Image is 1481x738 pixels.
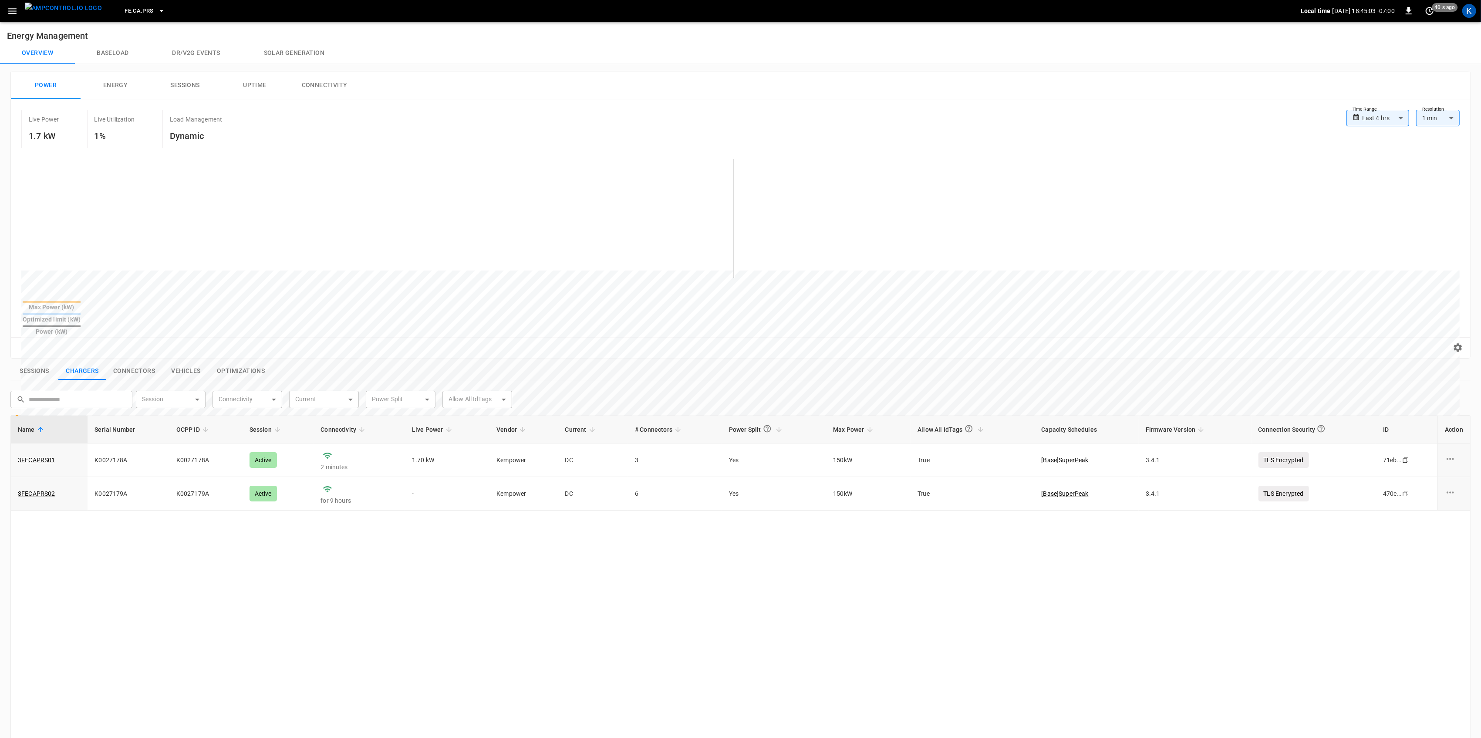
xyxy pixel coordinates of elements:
[29,115,59,124] p: Live Power
[176,424,211,435] span: OCPP ID
[106,362,162,380] button: show latest connectors
[290,71,359,99] button: Connectivity
[412,424,455,435] span: Live Power
[1376,416,1437,443] th: ID
[121,3,168,20] button: FE.CA.PRS
[58,362,106,380] button: show latest charge points
[18,424,46,435] span: Name
[29,129,59,143] h6: 1.7 kW
[1422,106,1444,113] label: Resolution
[635,424,684,435] span: # Connectors
[170,115,222,124] p: Load Management
[1432,3,1458,12] span: 40 s ago
[150,71,220,99] button: Sessions
[1437,416,1470,443] th: Action
[94,115,135,124] p: Live Utilization
[210,362,272,380] button: show latest optimizations
[496,424,528,435] span: Vendor
[162,362,210,380] button: show latest vehicles
[220,71,290,99] button: Uptime
[1416,110,1460,126] div: 1 min
[170,129,222,143] h6: Dynamic
[1146,424,1207,435] span: Firmware Version
[1353,106,1377,113] label: Time Range
[75,43,150,64] button: Baseload
[1362,110,1409,126] div: Last 4 hrs
[1423,4,1437,18] button: set refresh interval
[11,71,81,99] button: Power
[150,43,242,64] button: Dr/V2G events
[18,456,55,464] a: 3FECAPRS01
[1333,7,1395,15] p: [DATE] 18:45:03 -07:00
[1258,421,1328,438] div: Connection Security
[918,421,986,438] span: Allow All IdTags
[1445,487,1463,500] div: charge point options
[1034,416,1139,443] th: Capacity Schedules
[10,362,58,380] button: show latest sessions
[833,424,875,435] span: Max Power
[88,416,169,443] th: Serial Number
[18,489,55,498] a: 3FECAPRS02
[729,421,785,438] span: Power Split
[320,424,368,435] span: Connectivity
[81,71,150,99] button: Energy
[1462,4,1476,18] div: profile-icon
[25,3,102,14] img: ampcontrol.io logo
[125,6,153,16] span: FE.CA.PRS
[242,43,346,64] button: Solar generation
[1301,7,1331,15] p: Local time
[94,129,135,143] h6: 1%
[250,424,283,435] span: Session
[1445,454,1463,467] div: charge point options
[565,424,598,435] span: Current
